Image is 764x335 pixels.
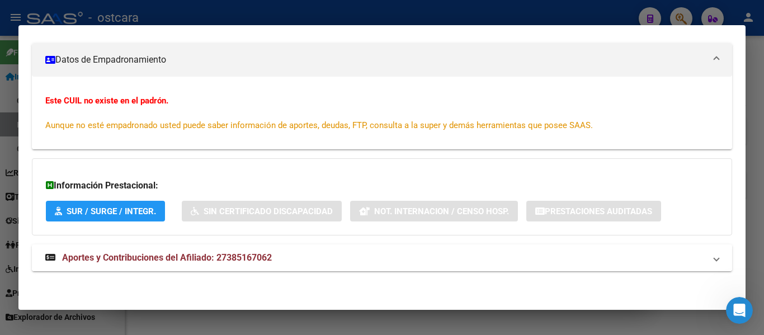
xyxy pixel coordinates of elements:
strong: Este CUIL no existe en el padrón. [45,96,168,106]
span: Aunque no esté empadronado usted puede saber información de aportes, deudas, FTP, consulta a la s... [45,120,593,130]
iframe: Intercom live chat [726,297,753,324]
h3: Información Prestacional: [46,179,718,192]
span: SUR / SURGE / INTEGR. [67,206,156,216]
button: Prestaciones Auditadas [526,201,661,221]
div: Datos de Empadronamiento [32,77,732,149]
span: Aportes y Contribuciones del Afiliado: 27385167062 [62,252,272,263]
span: Not. Internacion / Censo Hosp. [374,206,509,216]
button: Not. Internacion / Censo Hosp. [350,201,518,221]
button: SUR / SURGE / INTEGR. [46,201,165,221]
mat-panel-title: Datos de Empadronamiento [45,53,705,67]
mat-expansion-panel-header: Aportes y Contribuciones del Afiliado: 27385167062 [32,244,732,271]
mat-expansion-panel-header: Datos de Empadronamiento [32,43,732,77]
span: Sin Certificado Discapacidad [204,206,333,216]
span: Prestaciones Auditadas [545,206,652,216]
button: Sin Certificado Discapacidad [182,201,342,221]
